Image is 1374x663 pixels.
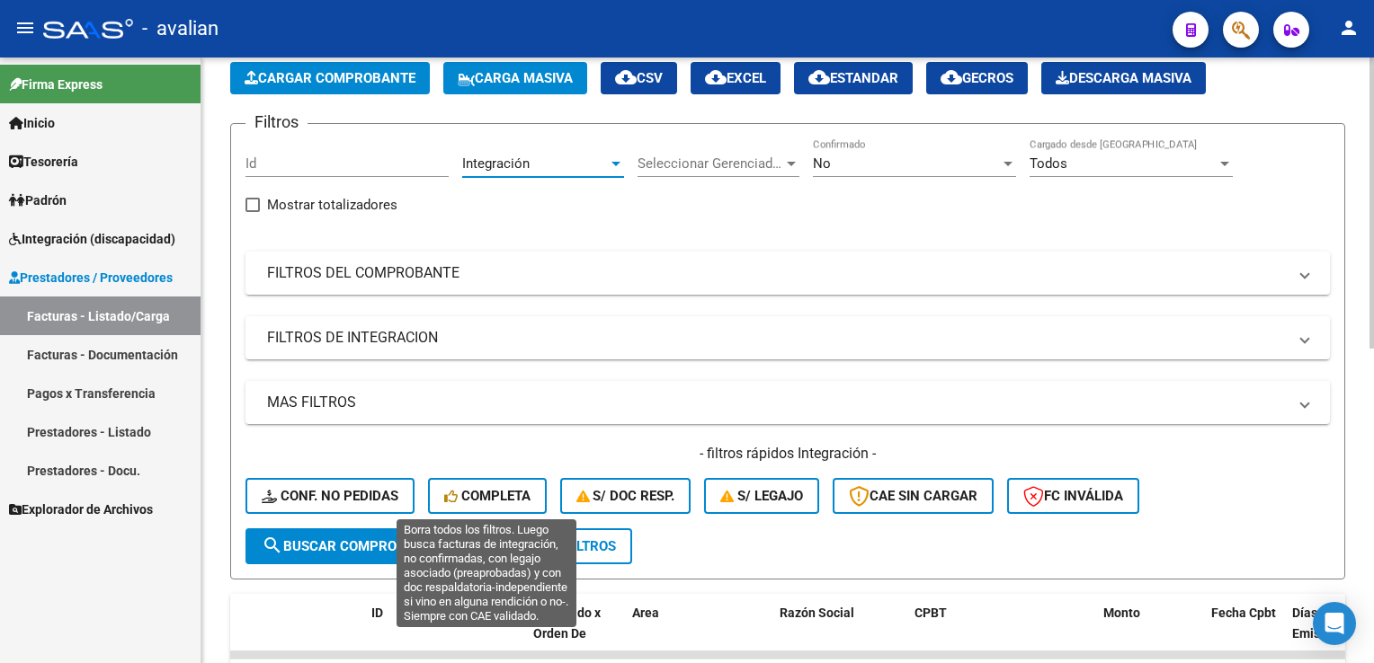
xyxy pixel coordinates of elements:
button: Conf. no pedidas [245,478,415,514]
span: S/ legajo [720,488,803,504]
span: Buscar Comprobante [262,538,440,554]
button: FC Inválida [1007,478,1139,514]
app-download-masive: Descarga masiva de comprobantes (adjuntos) [1041,62,1206,94]
span: Firma Express [9,75,103,94]
h3: Filtros [245,110,308,135]
span: Razón Social [780,606,854,620]
span: Completa [444,488,531,504]
span: Conf. no pedidas [262,488,398,504]
button: Completa [428,478,547,514]
mat-icon: delete [486,535,508,556]
span: Mostrar totalizadores [267,194,397,216]
button: Cargar Comprobante [230,62,430,94]
span: Cargar Comprobante [245,70,415,86]
span: CAE SIN CARGAR [849,488,977,504]
mat-icon: cloud_download [808,66,830,88]
mat-icon: search [262,535,283,556]
button: Buscar Comprobante [245,528,456,564]
button: S/ Doc Resp. [560,478,691,514]
span: S/ Doc Resp. [576,488,675,504]
span: Todos [1030,155,1067,172]
button: EXCEL [691,62,781,94]
span: Gecros [941,70,1013,86]
mat-panel-title: MAS FILTROS [267,393,1287,412]
span: Tesorería [9,152,78,172]
span: Explorador de Archivos [9,499,153,519]
span: Integración (discapacidad) [9,229,175,249]
span: Días desde Emisión [1292,606,1355,641]
span: Estandar [808,70,898,86]
button: Carga Masiva [443,62,587,94]
span: Area [632,606,659,620]
span: Seleccionar Gerenciador [638,155,783,172]
mat-expansion-panel-header: MAS FILTROS [245,381,1330,424]
span: ID [371,606,383,620]
button: Gecros [926,62,1028,94]
span: EXCEL [705,70,766,86]
mat-icon: menu [14,17,36,39]
span: Borrar Filtros [486,538,616,554]
span: Inicio [9,113,55,133]
mat-icon: cloud_download [941,66,962,88]
button: Descarga Masiva [1041,62,1206,94]
mat-panel-title: FILTROS DE INTEGRACION [267,328,1287,348]
button: CSV [601,62,677,94]
mat-icon: cloud_download [615,66,637,88]
h4: - filtros rápidos Integración - [245,444,1330,464]
mat-panel-title: FILTROS DEL COMPROBANTE [267,263,1287,283]
div: Open Intercom Messenger [1313,602,1356,645]
span: Fecha Cpbt [1211,606,1276,620]
span: Integración [462,155,530,172]
mat-icon: cloud_download [705,66,727,88]
span: Monto [1103,606,1140,620]
span: Facturado x Orden De [533,606,601,641]
span: CAE [461,606,485,620]
button: Estandar [794,62,913,94]
span: CPBT [915,606,947,620]
button: S/ legajo [704,478,819,514]
span: No [813,155,831,172]
span: Padrón [9,190,67,210]
span: FC Inválida [1023,488,1123,504]
span: Descarga Masiva [1056,70,1191,86]
span: Prestadores / Proveedores [9,268,173,287]
span: CSV [615,70,663,86]
button: Borrar Filtros [470,528,632,564]
span: - avalian [142,9,219,49]
span: Carga Masiva [458,70,573,86]
mat-expansion-panel-header: FILTROS DE INTEGRACION [245,316,1330,359]
button: CAE SIN CARGAR [833,478,994,514]
mat-expansion-panel-header: FILTROS DEL COMPROBANTE [245,252,1330,295]
mat-icon: person [1338,17,1360,39]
